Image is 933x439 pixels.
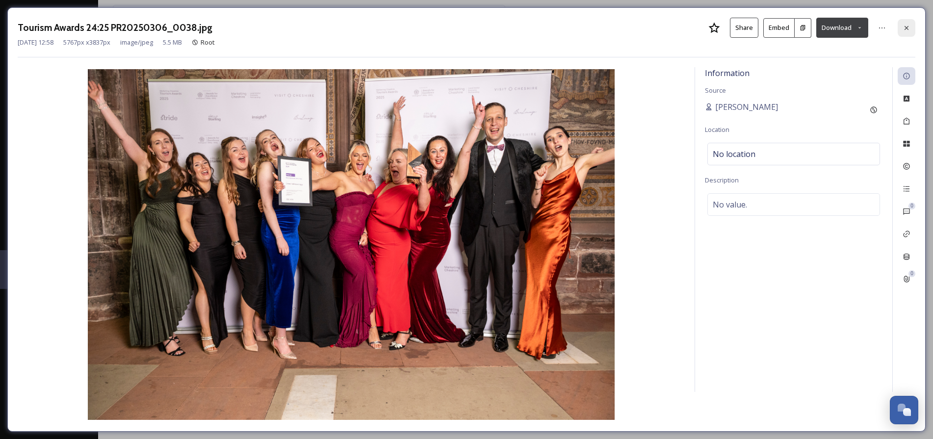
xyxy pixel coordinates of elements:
[705,86,726,95] span: Source
[908,270,915,277] div: 0
[705,68,750,78] span: Information
[705,176,739,184] span: Description
[120,38,153,47] span: image/jpeg
[715,101,778,113] span: [PERSON_NAME]
[908,203,915,209] div: 0
[713,199,747,210] span: No value.
[713,148,755,160] span: No location
[201,38,215,47] span: Root
[163,38,182,47] span: 5.5 MB
[18,69,685,420] img: Tourism%20Awards%2024%3A25%20PR20250306_0038.jpg
[816,18,868,38] button: Download
[763,18,795,38] button: Embed
[890,396,918,424] button: Open Chat
[18,38,53,47] span: [DATE] 12:58
[730,18,758,38] button: Share
[18,21,212,35] h3: Tourism Awards 24:25 PR20250306_0038.jpg
[63,38,110,47] span: 5767 px x 3837 px
[705,125,729,134] span: Location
